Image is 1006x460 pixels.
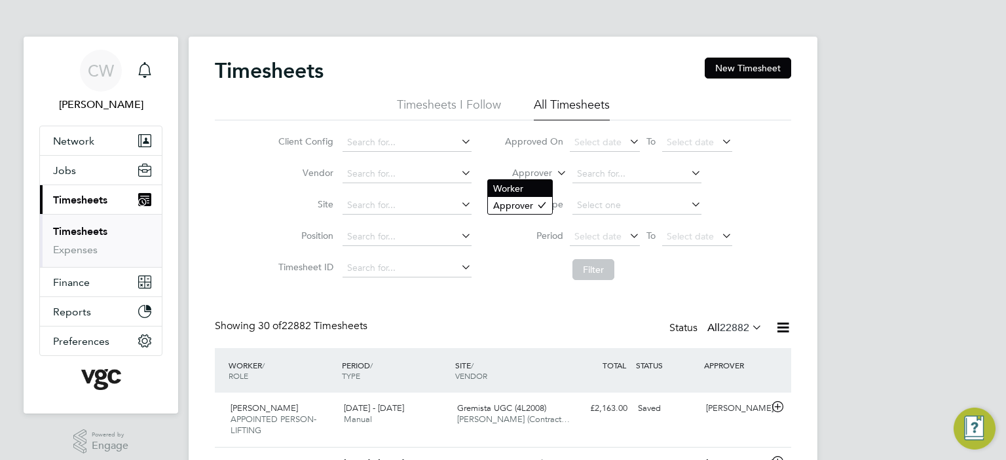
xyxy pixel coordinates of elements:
[258,319,367,332] span: 22882 Timesheets
[53,306,91,318] span: Reports
[370,360,373,370] span: /
[574,136,622,148] span: Select date
[457,402,546,414] span: Gremista UGC (4L2008)
[701,398,769,419] div: [PERSON_NAME]
[40,185,162,214] button: Timesheets
[565,398,633,419] div: £2,163.00
[274,261,333,273] label: Timesheet ID
[24,37,178,414] nav: Main navigation
[53,276,90,289] span: Finance
[344,414,372,425] span: Manual
[39,50,162,113] a: CW[PERSON_NAME]
[452,353,565,387] div: SITE
[262,360,265,370] span: /
[215,319,370,333] div: Showing
[53,243,98,256] a: Expenses
[40,327,162,355] button: Preferences
[274,167,333,179] label: Vendor
[258,319,282,332] span: 30 of
[493,167,552,180] label: Approver
[705,58,791,79] button: New Timesheet
[667,230,714,242] span: Select date
[954,408,996,450] button: Engage Resource Center
[633,353,701,377] div: STATUS
[643,133,660,150] span: To
[342,370,360,381] span: TYPE
[40,126,162,155] button: Network
[572,165,701,183] input: Search for...
[53,164,76,177] span: Jobs
[274,230,333,241] label: Position
[669,319,765,338] div: Status
[720,321,749,334] span: 22882
[39,369,162,390] a: Go to home page
[504,230,563,241] label: Period
[53,135,94,147] span: Network
[40,297,162,326] button: Reports
[643,227,660,244] span: To
[274,135,333,147] label: Client Config
[344,402,404,414] span: [DATE] - [DATE]
[274,198,333,210] label: Site
[701,353,769,377] div: APPROVER
[231,402,298,414] span: [PERSON_NAME]
[81,369,121,390] img: vgcgroup-logo-retina.png
[343,133,472,152] input: Search for...
[574,230,622,242] span: Select date
[39,97,162,113] span: Chris Watson
[572,259,614,280] button: Filter
[225,353,339,387] div: WORKER
[534,97,610,120] li: All Timesheets
[229,370,248,381] span: ROLE
[488,180,552,197] li: Worker
[343,165,472,183] input: Search for...
[633,398,701,419] div: Saved
[53,225,107,238] a: Timesheets
[488,197,552,214] li: Approver
[92,429,128,440] span: Powered by
[397,97,501,120] li: Timesheets I Follow
[471,360,474,370] span: /
[40,268,162,296] button: Finance
[343,196,472,215] input: Search for...
[88,62,114,79] span: CW
[339,353,452,387] div: PERIOD
[53,335,109,347] span: Preferences
[667,136,714,148] span: Select date
[343,259,472,277] input: Search for...
[231,414,316,436] span: APPOINTED PERSON-LIFTING
[603,360,626,370] span: TOTAL
[53,194,107,206] span: Timesheets
[504,135,563,147] label: Approved On
[215,58,324,84] h2: Timesheets
[457,414,570,425] span: [PERSON_NAME] (Contract…
[343,228,472,246] input: Search for...
[455,370,487,381] span: VENDOR
[707,321,762,334] label: All
[40,214,162,267] div: Timesheets
[73,429,129,454] a: Powered byEngage
[40,156,162,185] button: Jobs
[572,196,701,215] input: Select one
[92,440,128,451] span: Engage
